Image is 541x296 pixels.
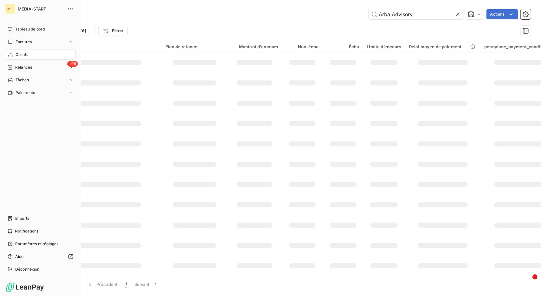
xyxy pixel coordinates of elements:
span: Notifications [15,228,38,234]
div: Montant d'encours [231,44,278,49]
div: ME [5,4,15,14]
span: Factures [16,39,32,45]
span: Déconnexion [15,266,40,272]
button: Précédent [83,278,121,291]
span: Imports [15,216,29,221]
div: Non-échu [286,44,319,49]
a: Aide [5,252,76,262]
button: Suivant [131,278,163,291]
div: Échu [326,44,359,49]
span: 1 [532,274,538,279]
span: Tableau de bord [15,26,45,32]
button: Filtrer [98,26,127,36]
span: +99 [67,61,78,67]
span: Relances [15,64,32,70]
span: Paramètres et réglages [15,241,58,247]
span: Paiements [16,90,35,96]
span: Aide [15,254,24,259]
iframe: Intercom live chat [519,274,535,290]
div: Limite d’encours [367,44,401,49]
button: Actions [486,9,518,19]
span: MEDIA-START [18,6,63,11]
button: 1 [121,278,131,291]
div: Plan de relance [165,44,224,49]
span: Tâches [16,77,29,83]
span: Clients [16,52,28,57]
img: Logo LeanPay [5,282,44,292]
div: Délai moyen de paiement [409,44,477,49]
input: Rechercher [369,9,464,19]
span: 1 [125,281,127,287]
